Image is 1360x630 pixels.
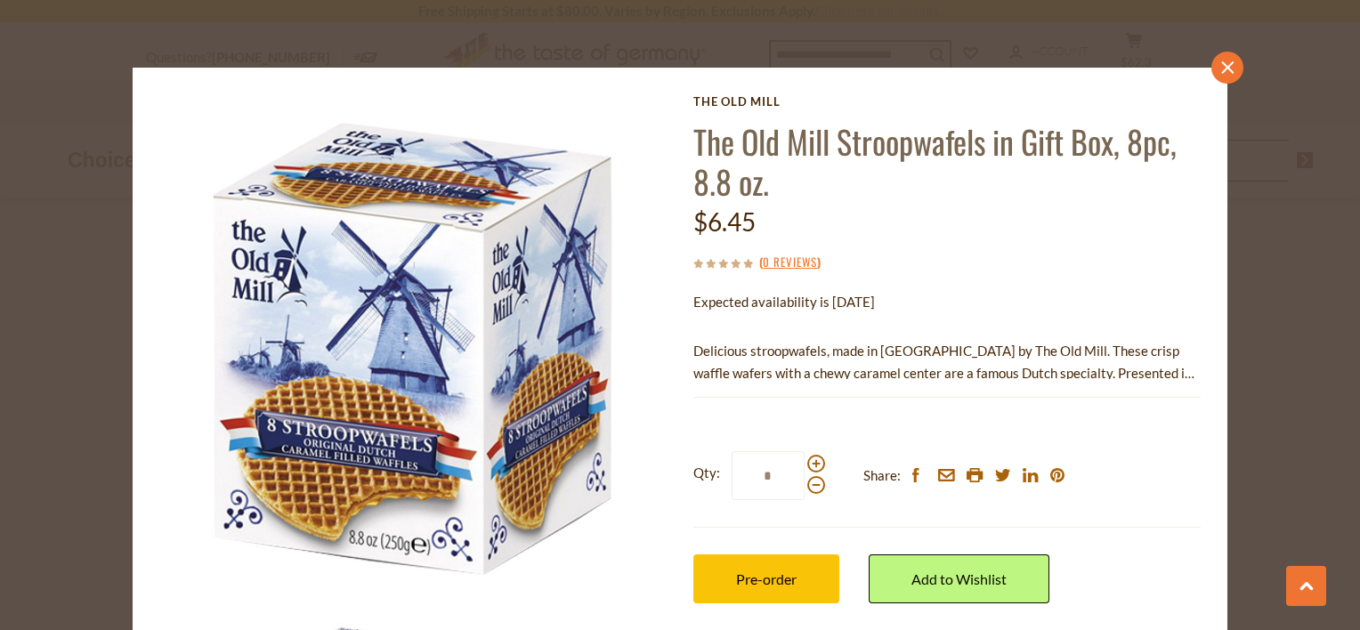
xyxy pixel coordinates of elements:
strong: Qty: [693,462,720,484]
a: Add to Wishlist [869,554,1049,603]
a: 0 Reviews [763,253,817,272]
a: The Old Mill Stroopwafels in Gift Box, 8pc, 8.8 oz. [693,117,1177,205]
p: Expected availability is [DATE] [693,291,1201,313]
span: Pre-order [736,570,797,587]
p: Delicious stroopwafels, made in [GEOGRAPHIC_DATA] by The Old Mill. These crisp waffle wafers with... [693,340,1201,384]
span: ( ) [759,253,821,271]
a: The Old Mill [693,94,1201,109]
img: The Old Mill Stroopwafels in Box [159,94,668,602]
input: Qty: [732,451,805,500]
button: Pre-order [693,554,839,603]
span: Share: [863,464,901,487]
span: $6.45 [693,206,756,237]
